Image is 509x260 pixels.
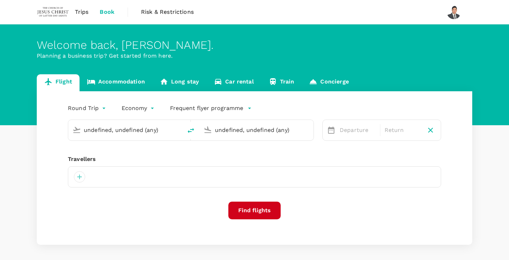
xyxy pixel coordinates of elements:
span: Book [100,8,115,16]
a: Car rental [206,74,261,91]
img: Yew Jin Chua [447,5,461,19]
p: Planning a business trip? Get started from here. [37,52,472,60]
a: Flight [37,74,80,91]
span: Trips [75,8,89,16]
img: The Malaysian Church of Jesus Christ of Latter-day Saints [37,4,69,20]
button: delete [182,122,199,139]
button: Open [309,129,310,131]
a: Long stay [152,74,206,91]
button: Frequent flyer programme [170,104,252,112]
p: Return [385,126,421,134]
div: Economy [122,103,156,114]
a: Accommodation [80,74,152,91]
div: Travellers [68,155,441,163]
p: Frequent flyer programme [170,104,243,112]
button: Open [177,129,179,131]
div: Welcome back , [PERSON_NAME] . [37,39,472,52]
p: Departure [340,126,376,134]
a: Train [261,74,302,91]
input: Going to [215,125,299,135]
input: Depart from [84,125,168,135]
span: Risk & Restrictions [141,8,194,16]
a: Concierge [302,74,356,91]
div: Round Trip [68,103,107,114]
button: Find flights [228,202,281,219]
